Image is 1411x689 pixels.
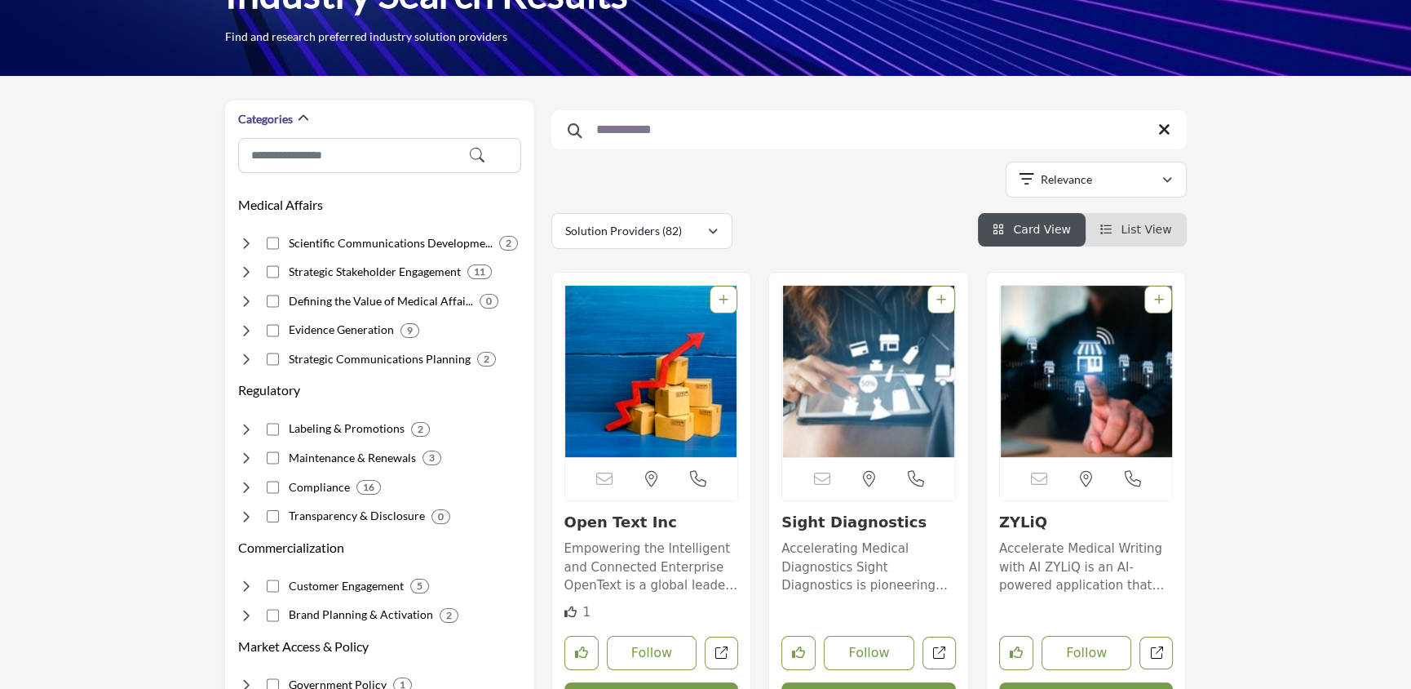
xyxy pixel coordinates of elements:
h4: Evidence Generation: Research to support clinical and economic value claims. [289,322,394,338]
h3: Open Text Inc [564,513,739,531]
b: 0 [486,296,492,307]
b: 16 [363,482,374,493]
input: Select Brand Planning & Activation checkbox [267,609,280,622]
b: 2 [506,238,511,249]
button: Follow [824,636,914,670]
button: Relevance [1006,162,1187,198]
div: 2 Results For Scientific Communications Development [499,236,518,251]
h4: Maintenance & Renewals: Maintaining marketing authorizations and safety reporting. [289,450,416,466]
span: 1 [582,605,590,620]
b: 5 [417,580,422,592]
h4: Brand Planning & Activation: Developing and executing commercial launch strategies. [289,607,433,623]
input: Select Strategic Communications Planning checkbox [267,353,280,366]
input: Select Scientific Communications Development checkbox [267,237,280,250]
button: Like listing [781,636,816,670]
input: Select Maintenance & Renewals checkbox [267,451,280,465]
a: Add To List [1153,293,1163,306]
p: Relevance [1041,171,1092,188]
b: 2 [446,610,452,621]
img: Open Text Inc [565,286,738,457]
h4: Transparency & Disclosure: Transparency & Disclosure [289,508,425,524]
div: 16 Results For Compliance [356,480,381,495]
a: Add To List [719,293,728,306]
a: View Card [993,223,1071,236]
a: Accelerate Medical Writing with AI ZYLiQ is an AI-powered application that automates clinical stu... [999,536,1174,595]
button: Like listing [564,636,599,670]
b: 2 [418,424,423,435]
h3: ZYLiQ [999,513,1174,531]
button: Follow [1042,636,1132,670]
li: List View [1086,213,1187,247]
button: Solution Providers (82) [551,213,732,249]
h4: Strategic Stakeholder Engagement: Interacting with key opinion leaders and advocacy partners. [289,264,461,280]
span: Card View [1013,223,1070,236]
li: Card View [978,213,1086,247]
a: Add To List [936,293,946,306]
a: Open Listing in new tab [782,286,955,457]
input: Search Keyword [551,110,1187,149]
button: Market Access & Policy [238,637,369,656]
a: Accelerating Medical Diagnostics Sight Diagnostics is pioneering rapid diagnostics technology tha... [781,536,956,595]
b: 3 [429,452,435,464]
input: Select Labeling & Promotions checkbox [267,423,280,436]
h4: Compliance: Local and global regulatory compliance. [289,479,350,496]
h4: Labeling & Promotions: Determining safe product use specifications and claims. [289,420,405,437]
b: 0 [438,511,444,522]
p: Empowering the Intelligent and Connected Enterprise OpenText is a global leader in Information Ma... [564,540,739,595]
div: 9 Results For Evidence Generation [400,323,419,338]
input: Select Compliance checkbox [267,481,280,494]
b: 2 [484,353,489,365]
h4: Customer Engagement: Understanding and optimizing patient experience across channels. [289,578,404,594]
a: ZYLiQ [999,513,1047,531]
input: Select Evidence Generation checkbox [267,324,280,337]
input: Select Customer Engagement checkbox [267,580,280,593]
input: Select Transparency & Disclosure checkbox [267,510,280,523]
button: Regulatory [238,380,300,400]
div: 0 Results For Defining the Value of Medical Affairs [480,294,498,309]
div: 2 Results For Labeling & Promotions [411,422,430,437]
a: View List [1100,223,1172,236]
div: 5 Results For Customer Engagement [410,579,429,593]
h4: Strategic Communications Planning: Developing publication plans demonstrating product benefits an... [289,351,471,367]
a: Open Listing in new tab [565,286,738,457]
div: 2 Results For Strategic Communications Planning [477,352,496,367]
b: 11 [474,266,485,278]
div: 2 Results For Brand Planning & Activation [440,608,458,623]
span: List View [1121,223,1171,236]
h4: Defining the Value of Medical Affairs [289,293,473,309]
h4: Scientific Communications Development: Creating scientific content showcasing clinical evidence. [289,235,493,251]
a: Open zyliq in new tab [1139,637,1173,670]
button: Commercialization [238,538,344,558]
a: Open open-text-inc in new tab [705,637,738,670]
p: Accelerate Medical Writing with AI ZYLiQ is an AI-powered application that automates clinical stu... [999,540,1174,595]
div: 0 Results For Transparency & Disclosure [431,509,450,524]
div: 11 Results For Strategic Stakeholder Engagement [467,264,492,279]
a: Open sight-diagnostics in new tab [922,637,956,670]
i: Like [564,606,577,618]
img: Sight Diagnostics [782,286,955,457]
a: Open Listing in new tab [1000,286,1173,457]
a: Sight Diagnostics [781,513,927,531]
p: Solution Providers (82) [565,223,682,239]
a: Empowering the Intelligent and Connected Enterprise OpenText is a global leader in Information Ma... [564,536,739,595]
input: Select Strategic Stakeholder Engagement checkbox [267,265,280,278]
b: 9 [407,325,413,336]
img: ZYLiQ [1000,286,1173,457]
div: 3 Results For Maintenance & Renewals [422,451,441,465]
p: Find and research preferred industry solution providers [225,29,507,45]
button: Medical Affairs [238,195,323,215]
input: Select Defining the Value of Medical Affairs checkbox [267,295,280,308]
input: Search Category [238,138,521,173]
button: Like listing [999,636,1033,670]
button: Follow [607,636,697,670]
h3: Sight Diagnostics [781,513,956,531]
p: Accelerating Medical Diagnostics Sight Diagnostics is pioneering rapid diagnostics technology tha... [781,540,956,595]
h2: Categories [238,111,293,127]
a: Open Text Inc [564,513,677,531]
